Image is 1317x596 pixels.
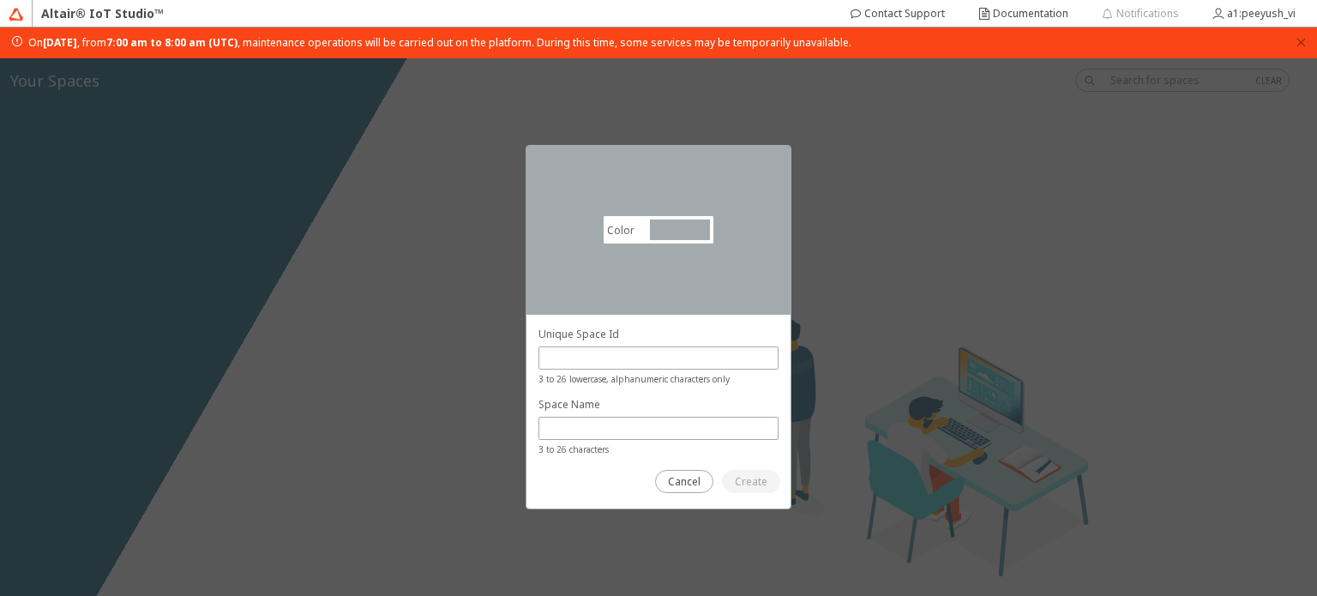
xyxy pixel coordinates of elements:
unity-typography: Color [607,223,634,238]
span: On , from , maintenance operations will be carried out on the platform. During this time, some se... [28,36,851,50]
span: close [1296,37,1307,48]
strong: 7:00 am to 8:00 am (UTC) [106,35,238,50]
button: close [1296,37,1307,50]
strong: [DATE] [43,35,77,50]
